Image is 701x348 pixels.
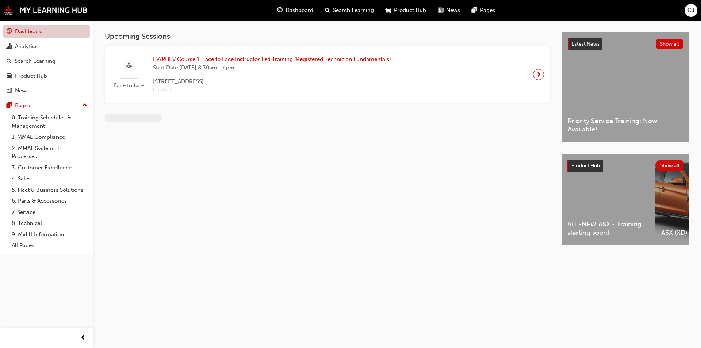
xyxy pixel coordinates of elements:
a: search-iconSearch Learning [319,3,380,18]
a: 5. Fleet & Business Solutions [9,184,90,196]
a: 2. MMAL Systems & Processes [9,143,90,162]
a: Latest NewsShow all [568,38,683,50]
a: News [3,84,90,97]
span: next-icon [536,69,541,80]
a: 6. Parts & Accessories [9,195,90,207]
div: Product Hub [15,72,47,80]
button: Pages [3,99,90,112]
button: DashboardAnalyticsSearch LearningProduct HubNews [3,23,90,99]
img: mmal [4,5,88,15]
a: 3. Customer Excellence [9,162,90,173]
span: Face to face [111,81,147,90]
span: prev-icon [80,333,86,343]
span: News [446,6,460,15]
a: Analytics [3,40,90,53]
a: Product HubShow all [567,160,683,172]
span: search-icon [7,58,12,65]
a: 0. Training Schedules & Management [9,112,90,131]
a: Product Hub [3,69,90,83]
span: EV/PHEV Course 1: Face to Face Instructor Led Training (Registered Technician Fundamentals) [153,55,391,64]
a: Latest NewsShow allPriority Service Training: Now Available! [562,32,689,142]
button: Show all [656,160,684,171]
div: News [15,87,29,95]
a: Dashboard [3,25,90,38]
button: CJ [685,4,697,17]
span: Dashboard [286,6,313,15]
a: 8. Technical [9,218,90,229]
a: guage-iconDashboard [271,3,319,18]
a: 9. MyLH Information [9,229,90,240]
span: Priority Service Training: Now Available! [568,117,683,133]
span: Location [153,86,391,94]
span: pages-icon [472,6,477,15]
div: Pages [15,102,30,110]
span: Start Date: [DATE] 8:30am - 4pm [153,64,391,72]
span: [STREET_ADDRESS] [153,77,391,86]
a: car-iconProduct Hub [380,3,432,18]
a: ALL-NEW ASX - Training starting soon! [562,154,655,245]
a: news-iconNews [432,3,466,18]
a: All Pages [9,240,90,251]
span: Search Learning [333,6,374,15]
a: 4. Sales [9,173,90,184]
span: pages-icon [7,103,12,109]
span: Latest News [572,41,600,47]
span: chart-icon [7,43,12,50]
a: 1. MMAL Compliance [9,131,90,143]
a: Search Learning [3,54,90,68]
a: Face to faceEV/PHEV Course 1: Face to Face Instructor Led Training (Registered Technician Fundame... [111,52,544,97]
span: guage-icon [7,28,12,35]
span: sessionType_FACE_TO_FACE-icon [126,61,132,70]
span: ALL-NEW ASX - Training starting soon! [567,220,649,237]
span: CJ [687,6,694,15]
button: Show all [656,39,683,49]
span: news-icon [438,6,443,15]
span: car-icon [7,73,12,80]
span: guage-icon [277,6,283,15]
h3: Upcoming Sessions [105,32,550,41]
div: Search Learning [15,57,55,65]
a: pages-iconPages [466,3,501,18]
span: car-icon [386,6,391,15]
span: Product Hub [394,6,426,15]
div: Analytics [15,42,38,51]
span: search-icon [325,6,330,15]
span: up-icon [82,101,87,110]
span: Pages [480,6,495,15]
span: Product Hub [571,162,600,169]
a: 7. Service [9,207,90,218]
span: news-icon [7,88,12,94]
